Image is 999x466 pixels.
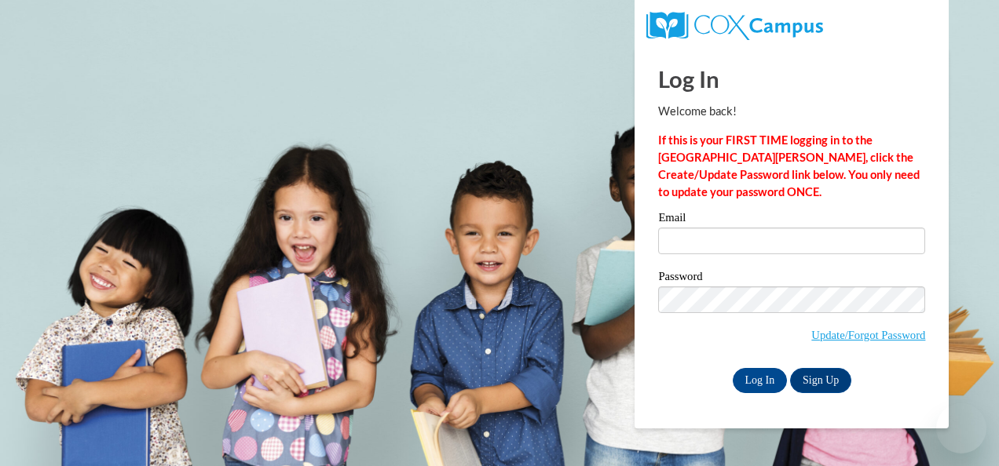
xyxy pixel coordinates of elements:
[658,133,920,198] strong: If this is your FIRST TIME logging in to the [GEOGRAPHIC_DATA][PERSON_NAME], click the Create/Upd...
[790,368,851,393] a: Sign Up
[936,403,986,453] iframe: Button to launch messaging window
[658,212,925,228] label: Email
[658,103,925,120] p: Welcome back!
[658,63,925,95] h1: Log In
[658,271,925,286] label: Password
[646,12,822,40] img: COX Campus
[733,368,788,393] input: Log In
[811,329,925,341] a: Update/Forgot Password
